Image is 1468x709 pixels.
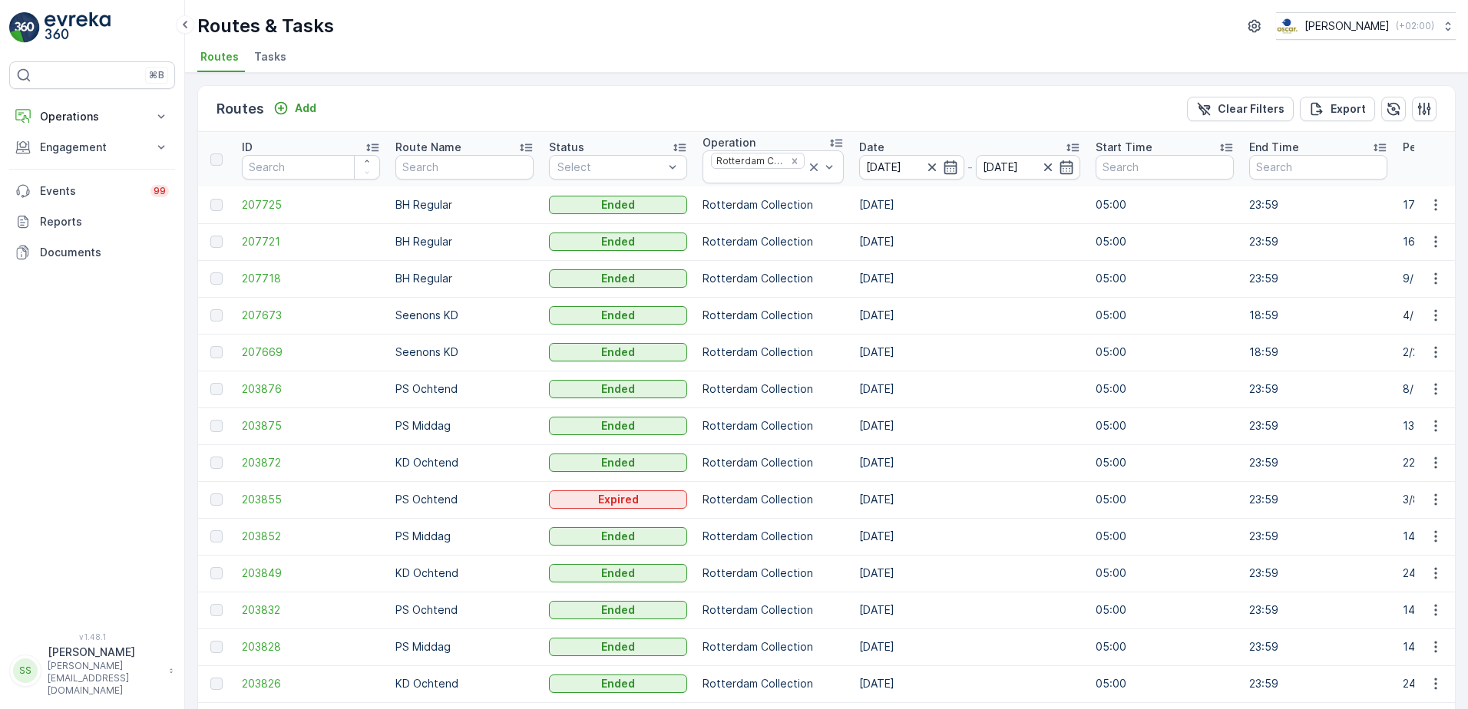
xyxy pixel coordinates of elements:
td: 05:00 [1088,371,1242,407]
div: Toggle Row Selected [210,457,223,469]
button: [PERSON_NAME](+02:00) [1276,12,1456,40]
p: Ended [601,418,635,434]
p: Operation [703,135,755,150]
td: Rotterdam Collection [695,407,851,444]
p: Reports [40,214,169,229]
td: [DATE] [851,186,1088,223]
a: 203832 [242,602,380,618]
a: 207673 [242,308,380,323]
button: Ended [549,638,687,656]
p: Ended [601,566,635,581]
img: basis-logo_rgb2x.png [1276,18,1298,35]
td: 05:00 [1088,186,1242,223]
div: Toggle Row Selected [210,641,223,653]
input: Search [242,155,380,180]
div: Toggle Row Selected [210,493,223,506]
td: Rotterdam Collection [695,481,851,518]
p: [PERSON_NAME] [1304,18,1390,34]
a: 207721 [242,234,380,249]
span: 207725 [242,197,380,213]
div: Toggle Row Selected [210,272,223,285]
p: Ended [601,529,635,544]
input: dd/mm/yyyy [976,155,1081,180]
td: [DATE] [851,628,1088,665]
td: Rotterdam Collection [695,444,851,481]
button: Ended [549,674,687,693]
td: PS Middag [388,407,541,444]
button: SS[PERSON_NAME][PERSON_NAME][EMAIL_ADDRESS][DOMAIN_NAME] [9,645,175,697]
p: Select [557,160,663,175]
td: BH Regular [388,186,541,223]
p: End Time [1249,140,1299,155]
div: Rotterdam Collection [712,153,785,168]
button: Ended [549,601,687,619]
button: Clear Filters [1187,97,1294,121]
td: KD Ochtend [388,444,541,481]
td: 23:59 [1242,371,1395,407]
p: Ended [601,639,635,655]
td: [DATE] [851,592,1088,628]
div: Toggle Row Selected [210,567,223,579]
td: [DATE] [851,481,1088,518]
td: BH Regular [388,223,541,260]
td: PS Middag [388,518,541,555]
td: 05:00 [1088,407,1242,444]
td: Rotterdam Collection [695,334,851,371]
input: Search [1249,155,1387,180]
input: Search [395,155,534,180]
td: [DATE] [851,297,1088,334]
input: dd/mm/yyyy [859,155,964,180]
td: 23:59 [1242,186,1395,223]
div: Toggle Row Selected [210,346,223,358]
button: Ended [549,232,687,251]
button: Export [1300,97,1375,121]
a: 203876 [242,381,380,397]
p: Ended [601,197,635,213]
td: PS Ochtend [388,481,541,518]
p: [PERSON_NAME] [48,645,161,660]
td: 05:00 [1088,334,1242,371]
td: Rotterdam Collection [695,223,851,260]
button: Ended [549,306,687,325]
p: Start Time [1096,140,1152,155]
span: 203852 [242,529,380,544]
td: Rotterdam Collection [695,297,851,334]
td: 23:59 [1242,518,1395,555]
p: 99 [154,185,166,197]
td: Rotterdam Collection [695,186,851,223]
div: Toggle Row Selected [210,678,223,690]
td: Rotterdam Collection [695,555,851,592]
p: Ended [601,271,635,286]
div: Toggle Row Selected [210,199,223,211]
p: ⌘B [149,69,164,81]
div: Toggle Row Selected [210,530,223,542]
span: 203875 [242,418,380,434]
span: Routes [200,49,239,64]
p: Route Name [395,140,461,155]
p: [PERSON_NAME][EMAIL_ADDRESS][DOMAIN_NAME] [48,660,161,697]
button: Ended [549,269,687,288]
td: Seenons KD [388,297,541,334]
td: 18:59 [1242,297,1395,334]
span: 203826 [242,676,380,691]
td: 23:59 [1242,665,1395,702]
td: 05:00 [1088,665,1242,702]
td: Rotterdam Collection [695,592,851,628]
div: Toggle Row Selected [210,309,223,322]
span: 203855 [242,492,380,507]
td: Rotterdam Collection [695,518,851,555]
p: Status [549,140,584,155]
td: 05:00 [1088,628,1242,665]
p: Documents [40,245,169,260]
a: 203828 [242,639,380,655]
button: Ended [549,196,687,214]
a: Reports [9,206,175,237]
button: Ended [549,527,687,546]
p: Ended [601,234,635,249]
button: Operations [9,101,175,132]
span: 203849 [242,566,380,581]
p: Operations [40,109,144,124]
